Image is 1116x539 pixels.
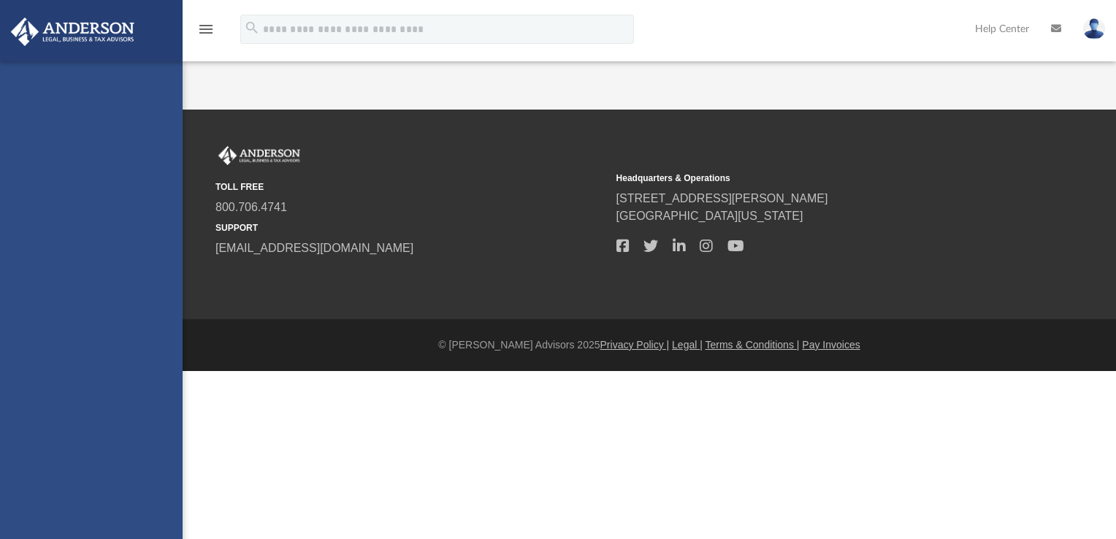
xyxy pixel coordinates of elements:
[616,210,803,222] a: [GEOGRAPHIC_DATA][US_STATE]
[215,180,606,194] small: TOLL FREE
[672,339,703,351] a: Legal |
[215,242,413,254] a: [EMAIL_ADDRESS][DOMAIN_NAME]
[215,201,287,213] a: 800.706.4741
[7,18,139,46] img: Anderson Advisors Platinum Portal
[197,20,215,38] i: menu
[616,192,828,204] a: [STREET_ADDRESS][PERSON_NAME]
[183,337,1116,353] div: © [PERSON_NAME] Advisors 2025
[600,339,670,351] a: Privacy Policy |
[706,339,800,351] a: Terms & Conditions |
[244,20,260,36] i: search
[802,339,860,351] a: Pay Invoices
[215,221,606,234] small: SUPPORT
[616,172,1007,185] small: Headquarters & Operations
[215,146,303,165] img: Anderson Advisors Platinum Portal
[1083,18,1105,39] img: User Pic
[197,28,215,38] a: menu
